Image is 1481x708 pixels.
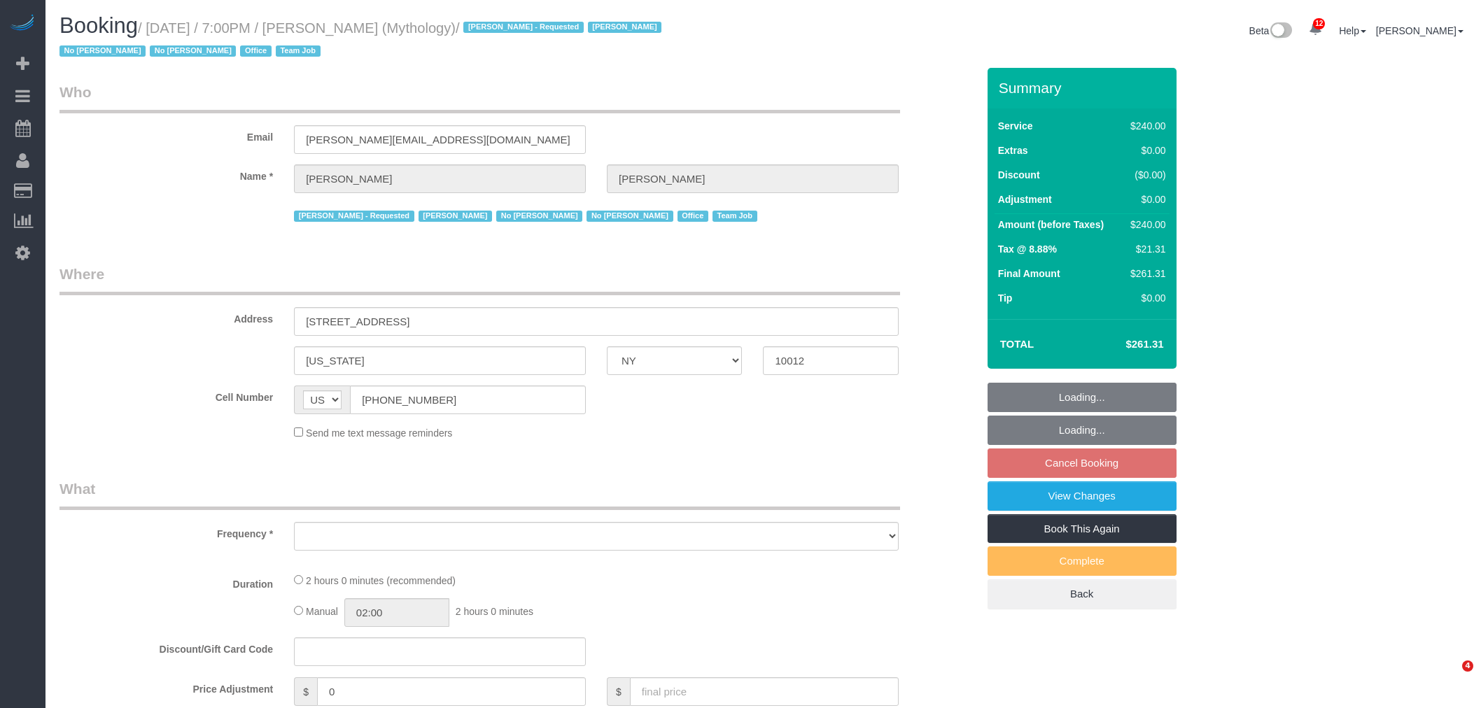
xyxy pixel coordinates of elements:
[998,267,1060,281] label: Final Amount
[1125,168,1165,182] div: ($0.00)
[1125,291,1165,305] div: $0.00
[1125,218,1165,232] div: $240.00
[998,192,1052,206] label: Adjustment
[8,14,36,34] img: Automaid Logo
[419,211,492,222] span: [PERSON_NAME]
[463,22,583,33] span: [PERSON_NAME] - Requested
[988,514,1177,544] a: Book This Again
[1125,242,1165,256] div: $21.31
[1376,25,1464,36] a: [PERSON_NAME]
[150,45,236,57] span: No [PERSON_NAME]
[1083,339,1163,351] h4: $261.31
[999,80,1170,96] h3: Summary
[49,522,283,541] label: Frequency *
[588,22,661,33] span: [PERSON_NAME]
[49,637,283,656] label: Discount/Gift Card Code
[678,211,708,222] span: Office
[306,427,452,439] span: Send me text message reminders
[713,211,757,222] span: Team Job
[1000,338,1034,350] strong: Total
[1125,192,1165,206] div: $0.00
[350,385,586,414] input: Cell Number
[59,82,900,113] legend: Who
[49,677,283,696] label: Price Adjustment
[294,346,586,375] input: City
[49,572,283,591] label: Duration
[1125,143,1165,157] div: $0.00
[59,20,666,59] small: / [DATE] / 7:00PM / [PERSON_NAME] (Mythology)
[240,45,271,57] span: Office
[988,579,1177,609] a: Back
[998,168,1040,182] label: Discount
[49,125,283,144] label: Email
[1462,660,1473,672] span: 4
[294,211,414,222] span: [PERSON_NAME] - Requested
[49,307,283,326] label: Address
[1302,14,1329,45] a: 12
[1339,25,1366,36] a: Help
[1433,660,1467,694] iframe: Intercom live chat
[59,45,146,57] span: No [PERSON_NAME]
[998,242,1057,256] label: Tax @ 8.88%
[59,13,138,38] span: Booking
[607,164,899,193] input: Last Name
[294,125,586,154] input: Email
[294,677,317,706] span: $
[998,119,1033,133] label: Service
[306,606,338,617] span: Manual
[1313,18,1325,29] span: 12
[59,479,900,510] legend: What
[1269,22,1292,41] img: New interface
[998,291,1013,305] label: Tip
[496,211,582,222] span: No [PERSON_NAME]
[1125,267,1165,281] div: $261.31
[306,575,456,586] span: 2 hours 0 minutes (recommended)
[763,346,898,375] input: Zip Code
[49,164,283,183] label: Name *
[998,218,1104,232] label: Amount (before Taxes)
[988,481,1177,511] a: View Changes
[630,677,899,706] input: final price
[456,606,533,617] span: 2 hours 0 minutes
[49,385,283,404] label: Cell Number
[294,164,586,193] input: First Name
[1125,119,1165,133] div: $240.00
[998,143,1028,157] label: Extras
[1249,25,1293,36] a: Beta
[607,677,630,706] span: $
[587,211,673,222] span: No [PERSON_NAME]
[59,264,900,295] legend: Where
[276,45,321,57] span: Team Job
